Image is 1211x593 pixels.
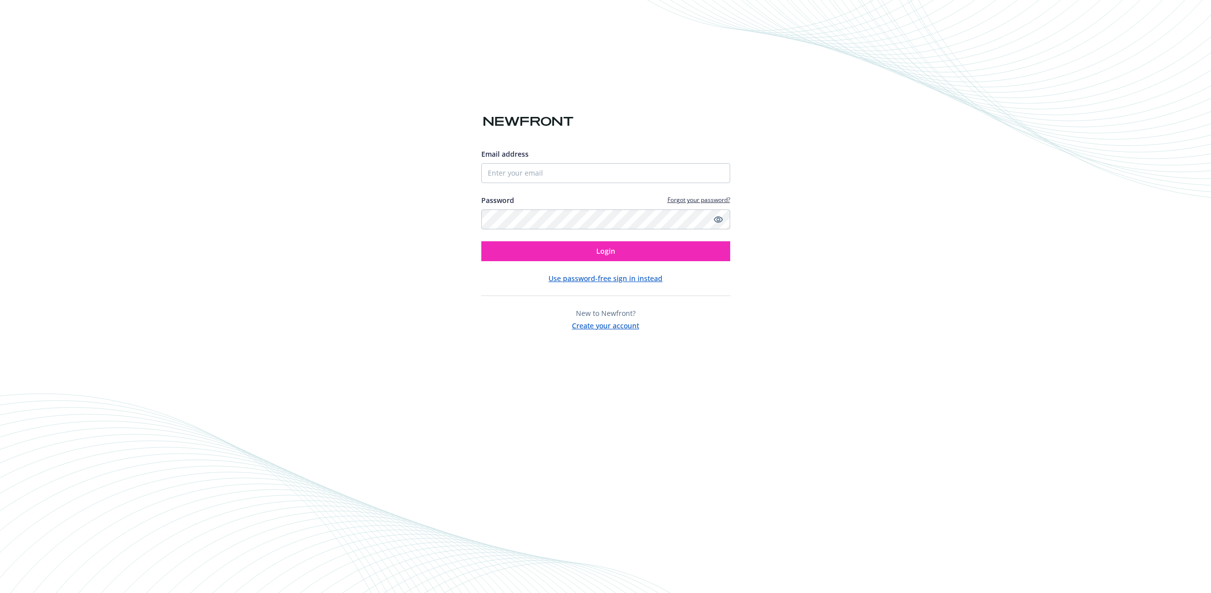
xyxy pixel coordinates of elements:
[576,308,636,318] span: New to Newfront?
[481,163,730,183] input: Enter your email
[712,213,724,225] a: Show password
[481,209,730,229] input: Enter your password
[481,149,529,159] span: Email address
[481,195,514,205] label: Password
[667,196,730,204] a: Forgot your password?
[481,113,575,130] img: Newfront logo
[572,318,639,331] button: Create your account
[481,241,730,261] button: Login
[596,246,615,256] span: Login
[549,273,662,284] button: Use password-free sign in instead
